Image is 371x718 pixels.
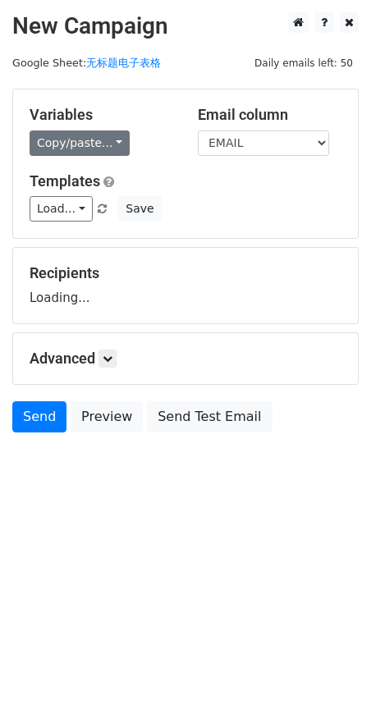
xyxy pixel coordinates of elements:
a: Templates [30,172,100,190]
h5: Advanced [30,350,341,368]
a: Load... [30,196,93,222]
a: Copy/paste... [30,130,130,156]
small: Google Sheet: [12,57,161,69]
span: Daily emails left: 50 [249,54,359,72]
a: 无标题电子表格 [86,57,161,69]
h5: Recipients [30,264,341,282]
h2: New Campaign [12,12,359,40]
div: Loading... [30,264,341,307]
a: Preview [71,401,143,432]
h5: Variables [30,106,173,124]
a: Send Test Email [147,401,272,432]
a: Daily emails left: 50 [249,57,359,69]
a: Send [12,401,66,432]
h5: Email column [198,106,341,124]
button: Save [118,196,161,222]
